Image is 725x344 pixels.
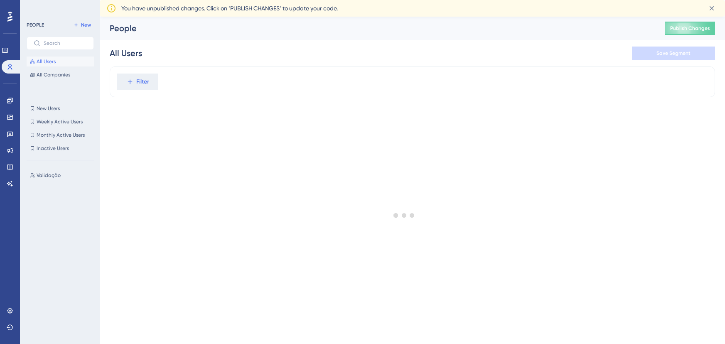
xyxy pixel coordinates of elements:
[27,130,94,140] button: Monthly Active Users
[27,70,94,80] button: All Companies
[670,25,710,32] span: Publish Changes
[37,105,60,112] span: New Users
[37,172,61,179] span: Validação
[27,170,99,180] button: Validação
[37,118,83,125] span: Weekly Active Users
[27,22,44,28] div: PEOPLE
[27,143,94,153] button: Inactive Users
[632,47,715,60] button: Save Segment
[27,117,94,127] button: Weekly Active Users
[665,22,715,35] button: Publish Changes
[27,103,94,113] button: New Users
[37,58,56,65] span: All Users
[81,22,91,28] span: New
[37,132,85,138] span: Monthly Active Users
[656,50,691,57] span: Save Segment
[37,145,69,152] span: Inactive Users
[44,40,87,46] input: Search
[110,47,142,59] div: All Users
[71,20,94,30] button: New
[27,57,94,66] button: All Users
[37,71,70,78] span: All Companies
[110,22,644,34] div: People
[121,3,338,13] span: You have unpublished changes. Click on ‘PUBLISH CHANGES’ to update your code.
